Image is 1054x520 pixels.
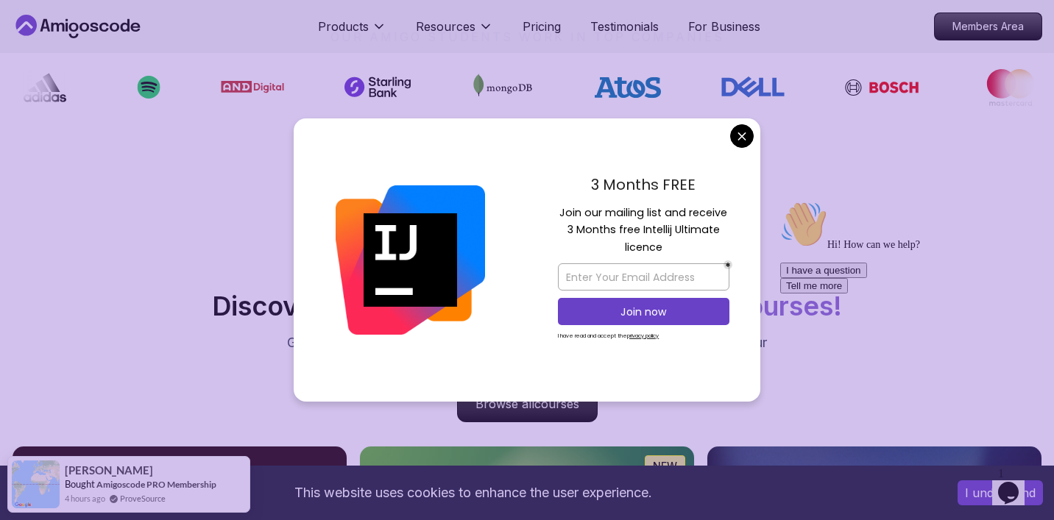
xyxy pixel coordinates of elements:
a: Amigoscode PRO Membership [96,479,216,490]
p: Members Area [935,13,1041,40]
img: provesource social proof notification image [12,460,60,508]
button: Resources [416,18,493,47]
span: 4 hours ago [65,492,105,505]
p: Resources [416,18,475,35]
span: [PERSON_NAME] [65,464,153,477]
p: NEW [653,459,677,474]
span: Hi! How can we help? [6,44,146,55]
a: ProveSource [120,492,166,505]
a: Pricing [523,18,561,35]
a: Members Area [934,13,1042,40]
p: Browse all [458,386,597,421]
p: Get unlimited access to coding , , and . Start your journey or level up your career with Amigosco... [280,332,774,374]
a: For Business [688,18,760,35]
button: I have a question [6,68,93,83]
button: Accept cookies [958,480,1043,505]
img: :wave: [6,6,53,53]
button: Tell me more [6,83,74,99]
a: Browse allcourses [457,385,598,422]
iframe: chat widget [992,461,1039,505]
iframe: chat widget [774,195,1039,454]
span: courses [534,396,579,411]
a: Testimonials [590,18,659,35]
div: This website uses cookies to enhance the user experience. [11,477,935,509]
div: 👋Hi! How can we help?I have a questionTell me more [6,6,271,99]
p: Products [318,18,369,35]
span: Bought [65,478,95,490]
button: Products [318,18,386,47]
h2: Discover Amigoscode's Latest [212,291,842,321]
